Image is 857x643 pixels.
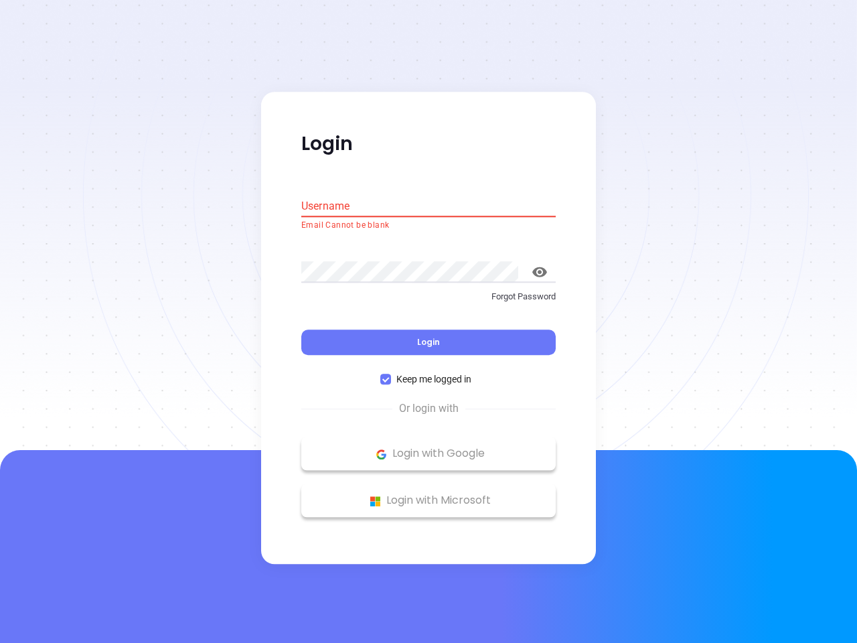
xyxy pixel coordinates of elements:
img: Microsoft Logo [367,493,384,510]
span: Login [417,337,440,348]
button: toggle password visibility [524,256,556,288]
p: Login with Google [308,444,549,464]
p: Login with Microsoft [308,491,549,511]
button: Login [301,330,556,356]
span: Keep me logged in [391,372,477,387]
p: Login [301,132,556,156]
a: Forgot Password [301,290,556,314]
p: Email Cannot be blank [301,219,556,232]
span: Or login with [392,401,465,417]
img: Google Logo [373,446,390,463]
button: Google Logo Login with Google [301,437,556,471]
p: Forgot Password [301,290,556,303]
button: Microsoft Logo Login with Microsoft [301,484,556,518]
